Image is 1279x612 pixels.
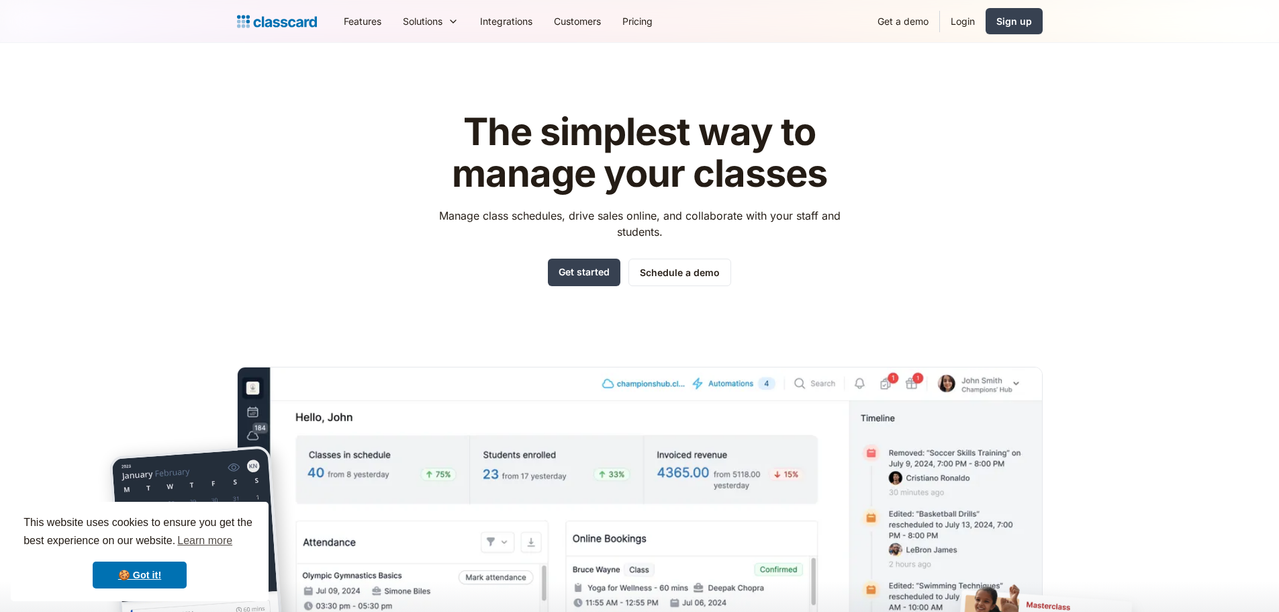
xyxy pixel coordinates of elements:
a: Customers [543,6,612,36]
a: dismiss cookie message [93,562,187,588]
a: Get started [548,259,620,286]
h1: The simplest way to manage your classes [426,112,853,194]
p: Manage class schedules, drive sales online, and collaborate with your staff and students. [426,208,853,240]
a: Login [940,6,986,36]
div: Solutions [403,14,442,28]
a: Get a demo [867,6,939,36]
a: Integrations [469,6,543,36]
div: Sign up [996,14,1032,28]
a: Pricing [612,6,663,36]
a: learn more about cookies [175,531,234,551]
a: Features [333,6,392,36]
div: cookieconsent [11,502,269,601]
a: home [237,12,317,31]
a: Sign up [986,8,1043,34]
div: Solutions [392,6,469,36]
span: This website uses cookies to ensure you get the best experience on our website. [23,515,256,551]
a: Schedule a demo [628,259,731,286]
